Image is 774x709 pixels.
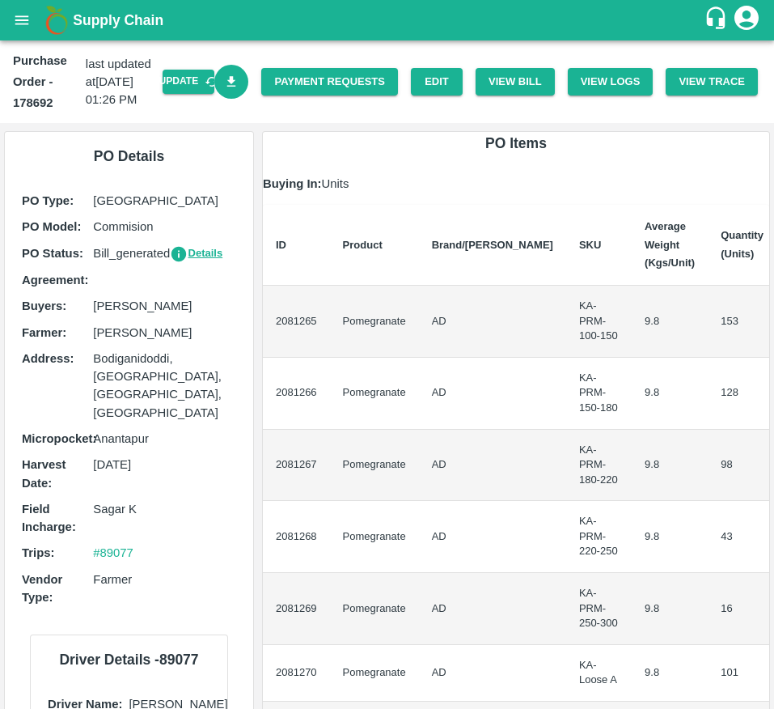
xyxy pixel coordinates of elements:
td: KA-PRM-220-250 [566,501,632,573]
td: AD [419,573,566,645]
b: Brand/[PERSON_NAME] [432,239,553,251]
b: PO Type : [22,194,74,207]
p: [DATE] [93,456,236,473]
div: customer-support [704,6,732,35]
b: Purchase Order - 178692 [13,54,67,109]
td: Pomegranate [330,501,419,573]
td: 2081265 [263,286,330,358]
a: #89077 [93,546,133,559]
td: AD [419,286,566,358]
td: KA-PRM-180-220 [566,430,632,502]
td: Pomegranate [330,573,419,645]
a: Download Bill [214,65,249,100]
b: Trips : [22,546,54,559]
td: 9.8 [632,573,708,645]
td: 9.8 [632,501,708,573]
a: Payment Requests [261,68,398,96]
b: Buying In: [263,177,322,190]
td: Pomegranate [330,645,419,702]
td: AD [419,645,566,702]
b: PO Status : [22,247,83,260]
td: AD [419,430,566,502]
td: 9.8 [632,286,708,358]
td: 9.8 [632,645,708,702]
b: ID [276,239,286,251]
b: Harvest Date : [22,458,66,489]
td: AD [419,501,566,573]
b: Micropocket : [22,432,96,445]
b: Average Weight (Kgs/Unit) [645,220,695,269]
button: open drawer [3,2,40,39]
td: 2081269 [263,573,330,645]
b: Vendor Type : [22,573,62,604]
td: 9.8 [632,358,708,430]
button: Update [163,70,214,93]
td: AD [419,358,566,430]
div: last updated at [DATE] 01:26 PM [13,50,214,113]
td: KA-PRM-150-180 [566,358,632,430]
td: KA-PRM-100-150 [566,286,632,358]
a: Edit [411,68,463,96]
button: View Bill [476,68,555,96]
b: PO Model : [22,220,81,233]
h6: PO Details [18,145,240,168]
button: View Logs [568,68,653,96]
p: [GEOGRAPHIC_DATA] [93,192,236,210]
b: Buyers : [22,299,66,312]
p: Sagar K [93,500,236,518]
td: 2081270 [263,645,330,702]
td: Pomegranate [330,430,419,502]
p: Units [263,175,769,193]
p: [PERSON_NAME] [93,324,236,342]
td: 2081267 [263,430,330,502]
div: account of current user [732,3,761,37]
td: Pomegranate [330,286,419,358]
b: Farmer : [22,326,66,339]
button: Details [170,244,222,263]
b: SKU [579,239,601,251]
td: 9.8 [632,430,708,502]
h6: PO Items [263,132,769,155]
a: Supply Chain [73,9,704,32]
b: Supply Chain [73,12,163,28]
p: [PERSON_NAME] [93,297,236,315]
td: 2081268 [263,501,330,573]
button: View Trace [666,68,758,96]
td: KA-Loose A [566,645,632,702]
b: Quantity (Units) [721,229,763,259]
b: Agreement: [22,274,88,287]
img: logo [40,4,73,36]
p: Bill_generated [93,244,236,263]
p: Bodiganidoddi, [GEOGRAPHIC_DATA], [GEOGRAPHIC_DATA], [GEOGRAPHIC_DATA] [93,350,236,422]
p: Anantapur [93,430,236,448]
b: Field Incharge : [22,503,76,533]
p: Commision [93,218,236,236]
p: Farmer [93,571,236,588]
td: KA-PRM-250-300 [566,573,632,645]
td: Pomegranate [330,358,419,430]
b: Address : [22,352,74,365]
td: 2081266 [263,358,330,430]
b: Product [343,239,383,251]
h6: Driver Details - 89077 [44,648,214,671]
